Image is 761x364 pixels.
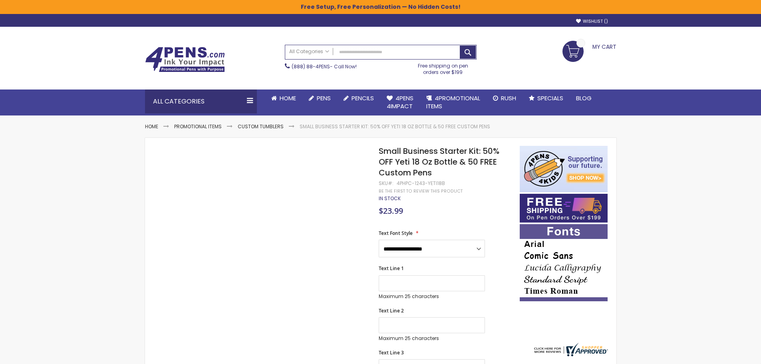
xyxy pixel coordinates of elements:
span: - Call Now! [292,63,357,70]
p: Maximum 25 characters [379,293,485,300]
div: 4PHPC-1243-YETI18B [397,180,445,187]
a: 4PROMOTIONALITEMS [420,90,487,115]
span: Text Line 1 [379,265,404,272]
span: Text Line 2 [379,307,404,314]
a: Pens [302,90,337,107]
strong: SKU [379,180,393,187]
a: Blog [570,90,598,107]
a: Home [145,123,158,130]
a: Specials [523,90,570,107]
span: Pens [317,94,331,102]
span: $23.99 [379,205,403,216]
span: Home [280,94,296,102]
a: Pencils [337,90,380,107]
div: Availability [379,195,401,202]
span: All Categories [289,48,329,55]
span: Text Font Style [379,230,413,237]
img: font-personalization-examples [520,224,608,301]
a: Be the first to review this product [379,188,463,194]
span: Small Business Starter Kit: 50% OFF Yeti 18 Oz Bottle & 50 FREE Custom Pens [379,145,499,178]
div: All Categories [145,90,257,113]
a: Promotional Items [174,123,222,130]
span: Rush [501,94,516,102]
span: Pencils [352,94,374,102]
p: Maximum 25 characters [379,335,485,342]
img: 4pens 4 kids [520,146,608,192]
a: 4Pens4impact [380,90,420,115]
a: Rush [487,90,523,107]
span: Blog [576,94,592,102]
span: Specials [537,94,563,102]
li: Small Business Starter Kit: 50% OFF Yeti 18 Oz Bottle & 50 FREE Custom Pens [300,123,490,130]
span: 4Pens 4impact [387,94,413,110]
img: Free shipping on orders over $199 [520,194,608,223]
img: 4pens.com widget logo [532,343,608,356]
a: 4pens.com certificate URL [532,351,608,358]
div: Free shipping on pen orders over $199 [409,60,477,76]
a: Custom Tumblers [238,123,284,130]
span: Text Line 3 [379,349,404,356]
span: 4PROMOTIONAL ITEMS [426,94,480,110]
img: 4Pens Custom Pens and Promotional Products [145,47,225,72]
span: In stock [379,195,401,202]
a: All Categories [285,45,333,58]
a: (888) 88-4PENS [292,63,330,70]
a: Wishlist [576,18,608,24]
a: Home [265,90,302,107]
